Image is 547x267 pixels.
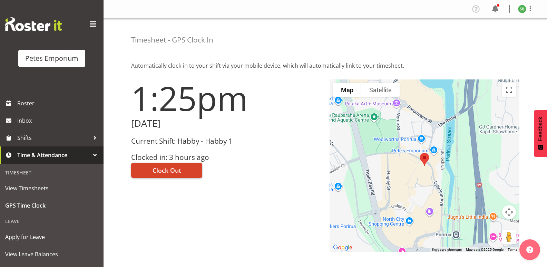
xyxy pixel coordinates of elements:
[502,230,516,244] button: Drag Pegman onto the map to open Street View
[2,246,102,263] a: View Leave Balances
[17,115,100,126] span: Inbox
[5,200,98,211] span: GPS Time Clock
[153,166,181,175] span: Clock Out
[466,248,504,251] span: Map data ©2025 Google
[534,110,547,157] button: Feedback - Show survey
[2,197,102,214] a: GPS Time Clock
[131,118,321,129] h2: [DATE]
[17,98,100,108] span: Roster
[361,83,400,97] button: Show satellite imagery
[131,163,202,178] button: Clock Out
[5,183,98,193] span: View Timesheets
[502,83,516,97] button: Toggle fullscreen view
[17,133,90,143] span: Shifts
[131,153,321,161] h3: Clocked in: 3 hours ago
[331,243,354,252] a: Open this area in Google Maps (opens a new window)
[502,205,516,219] button: Map camera controls
[331,243,354,252] img: Google
[17,150,90,160] span: Time & Attendance
[5,17,62,31] img: Rosterit website logo
[131,61,519,70] p: Automatically clock-in to your shift via your mobile device, which will automatically link to you...
[526,246,533,253] img: help-xxl-2.png
[333,83,361,97] button: Show street map
[432,247,462,252] button: Keyboard shortcuts
[131,137,321,145] h3: Current Shift: Habby - Habby 1
[2,165,102,180] div: Timesheet
[25,53,78,64] div: Petes Emporium
[508,248,517,251] a: Terms (opens in new tab)
[2,180,102,197] a: View Timesheets
[2,228,102,246] a: Apply for Leave
[5,232,98,242] span: Apply for Leave
[537,117,544,141] span: Feedback
[5,249,98,259] span: View Leave Balances
[131,36,213,44] h4: Timesheet - GPS Clock In
[131,79,321,117] h1: 1:25pm
[2,214,102,228] div: Leave
[518,5,526,13] img: stephanie-burden9828.jpg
